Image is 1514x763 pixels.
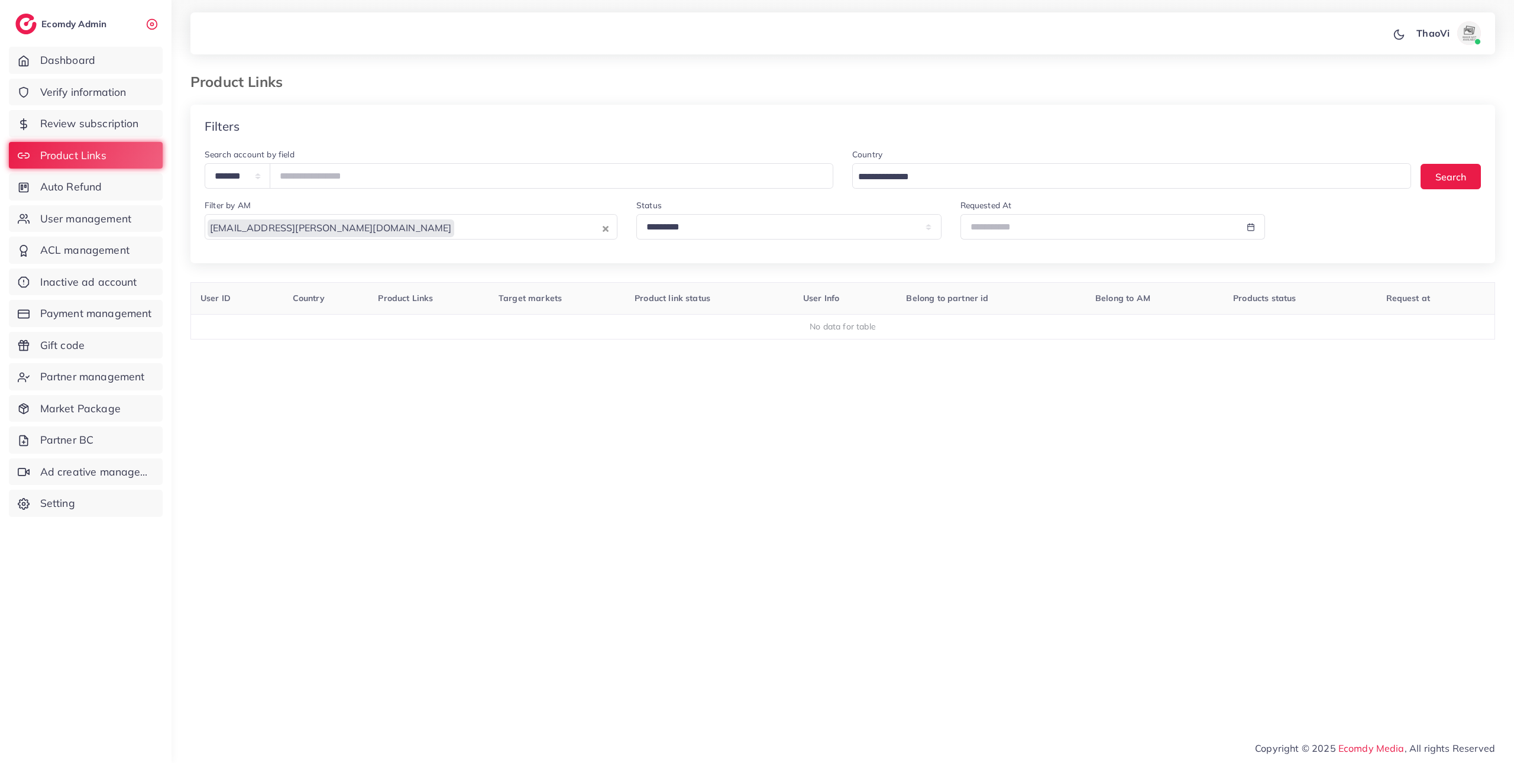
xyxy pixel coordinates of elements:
span: ACL management [40,243,130,258]
a: Verify information [9,79,163,106]
span: Belong to partner id [906,293,988,303]
span: Product Links [378,293,433,303]
label: Filter by AM [205,199,251,211]
h4: Filters [205,119,240,134]
span: Auto Refund [40,179,102,195]
a: Partner management [9,363,163,390]
a: Review subscription [9,110,163,137]
a: Dashboard [9,47,163,74]
span: Belong to AM [1095,293,1150,303]
a: Ad creative management [9,458,163,486]
a: User management [9,205,163,232]
button: Search [1421,164,1481,189]
span: Gift code [40,338,85,353]
img: avatar [1457,21,1481,45]
h3: Product Links [190,73,292,90]
p: ThaoVi [1416,26,1450,40]
span: Country [293,293,325,303]
span: Payment management [40,306,152,321]
span: User ID [200,293,231,303]
a: Inactive ad account [9,269,163,296]
span: Ad creative management [40,464,154,480]
span: Market Package [40,401,121,416]
div: Search for option [205,214,617,240]
span: Dashboard [40,53,95,68]
span: Product Links [40,148,106,163]
span: User management [40,211,131,227]
span: User Info [803,293,839,303]
input: Search for option [854,168,1396,186]
a: Auto Refund [9,173,163,201]
span: , All rights Reserved [1405,741,1495,755]
img: logo [15,14,37,34]
label: Search account by field [205,148,295,160]
a: Partner BC [9,426,163,454]
a: Product Links [9,142,163,169]
span: Partner BC [40,432,94,448]
button: Clear Selected [603,221,609,235]
a: Payment management [9,300,163,327]
label: Country [852,148,882,160]
a: ACL management [9,237,163,264]
span: Partner management [40,369,145,384]
a: Ecomdy Media [1338,742,1405,754]
label: Requested At [960,199,1012,211]
span: Setting [40,496,75,511]
span: Product link status [635,293,710,303]
a: ThaoViavatar [1410,21,1486,45]
div: No data for table [198,321,1489,332]
div: Search for option [852,163,1411,189]
a: Gift code [9,332,163,359]
span: Copyright © 2025 [1255,741,1495,755]
span: Target markets [499,293,562,303]
a: Setting [9,490,163,517]
h2: Ecomdy Admin [41,18,109,30]
a: Market Package [9,395,163,422]
span: Products status [1233,293,1296,303]
span: Verify information [40,85,127,100]
span: [EMAIL_ADDRESS][PERSON_NAME][DOMAIN_NAME] [208,219,454,237]
span: Request at [1386,293,1431,303]
span: Review subscription [40,116,139,131]
input: Search for option [455,219,600,237]
span: Inactive ad account [40,274,137,290]
label: Status [636,199,662,211]
a: logoEcomdy Admin [15,14,109,34]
